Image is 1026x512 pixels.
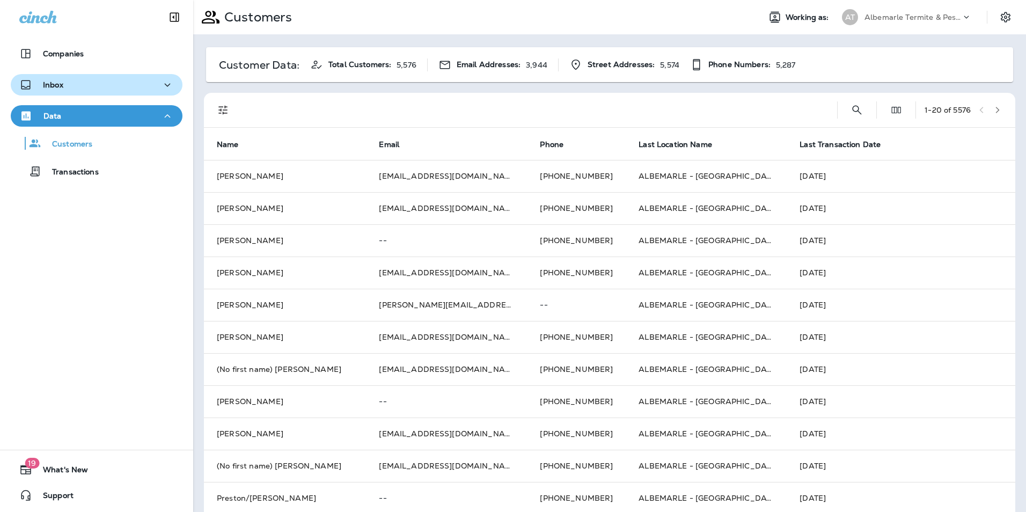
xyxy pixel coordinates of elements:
[25,458,39,469] span: 19
[527,450,626,482] td: [PHONE_NUMBER]
[639,140,712,149] span: Last Location Name
[366,257,527,289] td: [EMAIL_ADDRESS][DOMAIN_NAME]
[639,268,779,277] span: ALBEMARLE - [GEOGRAPHIC_DATA]
[366,192,527,224] td: [EMAIL_ADDRESS][DOMAIN_NAME]
[639,429,779,438] span: ALBEMARLE - [GEOGRAPHIC_DATA]
[204,192,366,224] td: [PERSON_NAME]
[379,140,413,149] span: Email
[787,353,1015,385] td: [DATE]
[204,257,366,289] td: [PERSON_NAME]
[204,418,366,450] td: [PERSON_NAME]
[204,385,366,418] td: [PERSON_NAME]
[11,43,182,64] button: Companies
[212,99,234,121] button: Filters
[787,385,1015,418] td: [DATE]
[32,491,74,504] span: Support
[527,224,626,257] td: [PHONE_NUMBER]
[11,485,182,506] button: Support
[639,203,779,213] span: ALBEMARLE - [GEOGRAPHIC_DATA]
[43,49,84,58] p: Companies
[43,81,63,89] p: Inbox
[885,99,907,121] button: Edit Fields
[204,224,366,257] td: [PERSON_NAME]
[639,236,779,245] span: ALBEMARLE - [GEOGRAPHIC_DATA]
[996,8,1015,27] button: Settings
[708,60,771,69] span: Phone Numbers:
[540,140,563,149] span: Phone
[787,192,1015,224] td: [DATE]
[864,13,961,21] p: Albemarle Termite & Pest Control
[540,301,613,309] p: --
[786,13,831,22] span: Working as:
[220,9,292,25] p: Customers
[159,6,189,28] button: Collapse Sidebar
[639,364,779,374] span: ALBEMARLE - [GEOGRAPHIC_DATA]
[219,61,299,69] p: Customer Data:
[639,140,726,149] span: Last Location Name
[846,99,868,121] button: Search Customers
[41,167,99,178] p: Transactions
[204,160,366,192] td: [PERSON_NAME]
[217,140,253,149] span: Name
[204,450,366,482] td: (No first name) [PERSON_NAME]
[787,160,1015,192] td: [DATE]
[204,289,366,321] td: [PERSON_NAME]
[639,493,779,503] span: ALBEMARLE - [GEOGRAPHIC_DATA]
[588,60,655,69] span: Street Addresses:
[787,224,1015,257] td: [DATE]
[639,171,779,181] span: ALBEMARLE - [GEOGRAPHIC_DATA]
[328,60,391,69] span: Total Customers:
[11,74,182,96] button: Inbox
[527,385,626,418] td: [PHONE_NUMBER]
[660,61,679,69] p: 5,574
[527,418,626,450] td: [PHONE_NUMBER]
[11,160,182,182] button: Transactions
[639,300,779,310] span: ALBEMARLE - [GEOGRAPHIC_DATA]
[787,450,1015,482] td: [DATE]
[639,397,779,406] span: ALBEMARLE - [GEOGRAPHIC_DATA]
[457,60,521,69] span: Email Addresses:
[800,140,881,149] span: Last Transaction Date
[379,236,514,245] p: --
[43,112,62,120] p: Data
[204,321,366,353] td: [PERSON_NAME]
[366,418,527,450] td: [EMAIL_ADDRESS][DOMAIN_NAME]
[366,160,527,192] td: [EMAIL_ADDRESS][DOMAIN_NAME]
[527,160,626,192] td: [PHONE_NUMBER]
[527,353,626,385] td: [PHONE_NUMBER]
[787,321,1015,353] td: [DATE]
[217,140,239,149] span: Name
[397,61,416,69] p: 5,576
[366,353,527,385] td: [EMAIL_ADDRESS][DOMAIN_NAME]
[776,61,796,69] p: 5,287
[204,353,366,385] td: (No first name) [PERSON_NAME]
[527,257,626,289] td: [PHONE_NUMBER]
[639,461,779,471] span: ALBEMARLE - [GEOGRAPHIC_DATA]
[787,257,1015,289] td: [DATE]
[925,106,971,114] div: 1 - 20 of 5576
[379,494,514,502] p: --
[800,140,895,149] span: Last Transaction Date
[379,140,399,149] span: Email
[366,321,527,353] td: [EMAIL_ADDRESS][DOMAIN_NAME]
[527,321,626,353] td: [PHONE_NUMBER]
[11,459,182,480] button: 19What's New
[787,418,1015,450] td: [DATE]
[379,397,514,406] p: --
[41,140,92,150] p: Customers
[366,289,527,321] td: [PERSON_NAME][EMAIL_ADDRESS][DOMAIN_NAME]
[842,9,858,25] div: AT
[526,61,547,69] p: 3,944
[639,332,779,342] span: ALBEMARLE - [GEOGRAPHIC_DATA]
[11,132,182,155] button: Customers
[32,465,88,478] span: What's New
[11,105,182,127] button: Data
[540,140,577,149] span: Phone
[527,192,626,224] td: [PHONE_NUMBER]
[787,289,1015,321] td: [DATE]
[366,450,527,482] td: [EMAIL_ADDRESS][DOMAIN_NAME]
